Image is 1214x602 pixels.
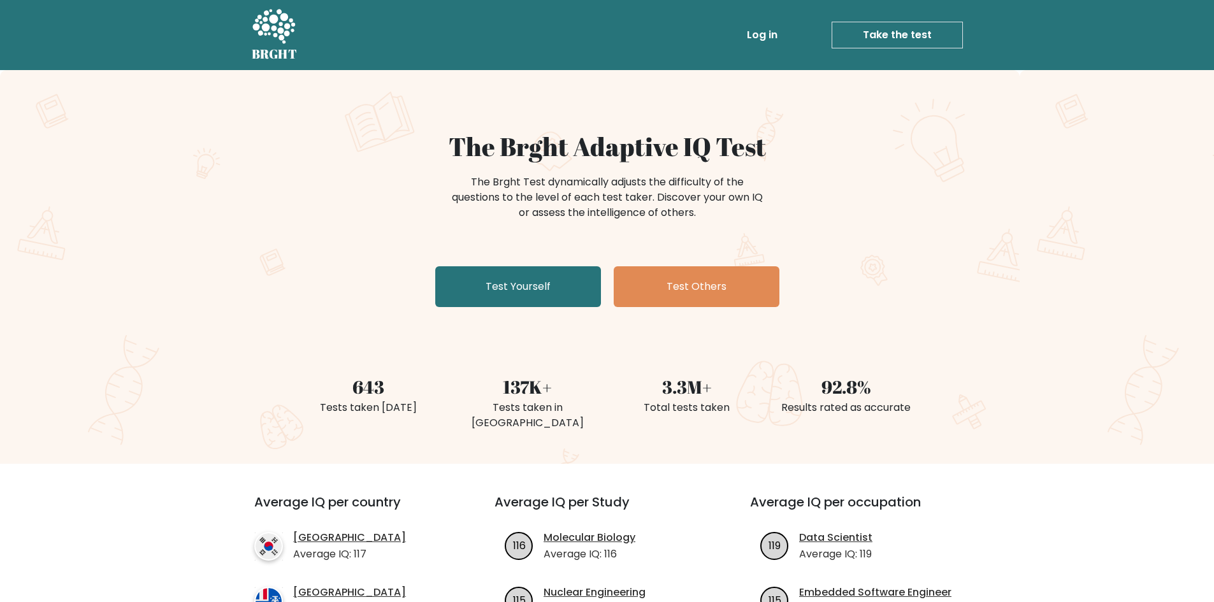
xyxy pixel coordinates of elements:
[254,532,283,561] img: country
[293,530,406,545] a: [GEOGRAPHIC_DATA]
[544,530,635,545] a: Molecular Biology
[799,547,872,562] p: Average IQ: 119
[456,400,600,431] div: Tests taken in [GEOGRAPHIC_DATA]
[254,494,449,525] h3: Average IQ per country
[614,266,779,307] a: Test Others
[774,400,918,415] div: Results rated as accurate
[513,538,526,552] text: 116
[774,373,918,400] div: 92.8%
[799,585,951,600] a: Embedded Software Engineer
[544,547,635,562] p: Average IQ: 116
[296,400,440,415] div: Tests taken [DATE]
[799,530,872,545] a: Data Scientist
[615,373,759,400] div: 3.3M+
[296,373,440,400] div: 643
[832,22,963,48] a: Take the test
[769,538,781,552] text: 119
[252,47,298,62] h5: BRGHT
[435,266,601,307] a: Test Yourself
[252,5,298,65] a: BRGHT
[615,400,759,415] div: Total tests taken
[544,585,646,600] a: Nuclear Engineering
[293,547,406,562] p: Average IQ: 117
[448,175,767,220] div: The Brght Test dynamically adjusts the difficulty of the questions to the level of each test take...
[742,22,783,48] a: Log in
[456,373,600,400] div: 137K+
[750,494,975,525] h3: Average IQ per occupation
[495,494,719,525] h3: Average IQ per Study
[293,585,406,600] a: [GEOGRAPHIC_DATA]
[296,131,918,162] h1: The Brght Adaptive IQ Test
